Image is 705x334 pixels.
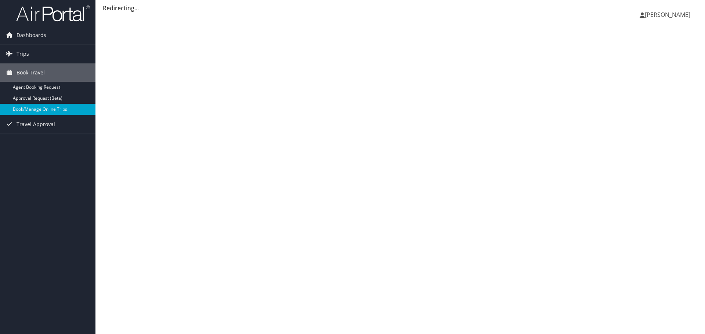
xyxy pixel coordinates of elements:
[645,11,690,19] span: [PERSON_NAME]
[17,63,45,82] span: Book Travel
[17,115,55,133] span: Travel Approval
[103,4,698,12] div: Redirecting...
[16,5,90,22] img: airportal-logo.png
[17,26,46,44] span: Dashboards
[640,4,698,26] a: [PERSON_NAME]
[17,45,29,63] span: Trips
